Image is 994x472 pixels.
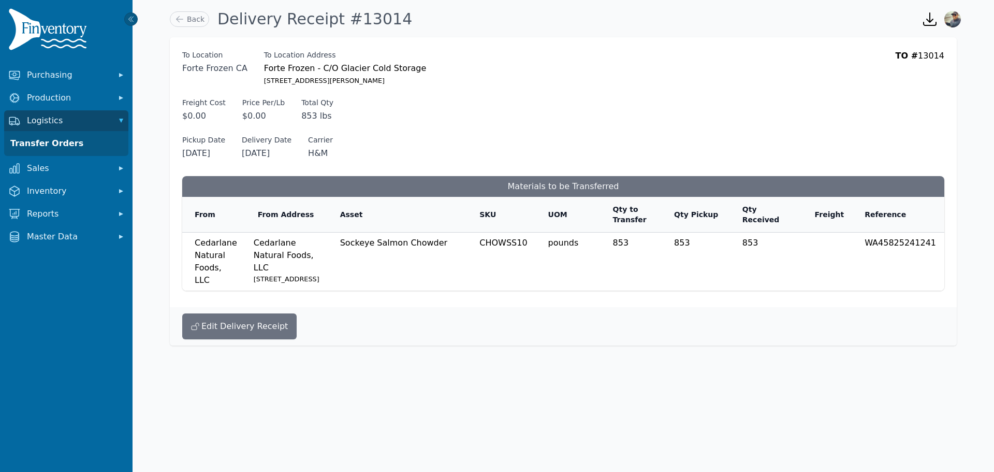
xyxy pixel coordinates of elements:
th: Asset [328,197,467,233]
span: Forte Frozen - C/O Glacier Cold Storage [264,62,426,75]
span: [DATE] [242,147,291,160]
button: Logistics [4,110,128,131]
button: Reports [4,204,128,224]
span: Inventory [27,185,110,197]
a: Back [170,11,209,27]
button: Master Data [4,226,128,247]
th: UOM [536,197,601,233]
label: To Location Address [264,50,426,60]
span: Purchasing [27,69,110,81]
th: Reference [852,197,944,233]
span: pounds [548,238,579,248]
span: Production [27,92,110,104]
td: WA45825241241 [852,233,944,291]
th: Qty Received [730,197,802,233]
span: $0.00 [182,110,226,122]
span: Logistics [27,115,110,127]
span: Master Data [27,231,110,243]
span: Reports [27,208,110,220]
span: H&M [308,147,333,160]
img: Anthony Armesto [944,11,961,27]
th: SKU [467,197,535,233]
button: Edit Delivery Receipt [182,313,297,339]
span: 853 lbs [301,110,333,122]
th: From [182,197,245,233]
small: [STREET_ADDRESS] [254,274,319,284]
button: Sales [4,158,128,179]
button: Purchasing [4,65,128,85]
span: $0.00 [242,110,285,122]
span: Carrier [308,135,333,145]
span: 853 [674,238,690,248]
th: Qty Pickup [662,197,730,233]
img: Finventory [8,8,91,54]
span: Freight Cost [182,97,226,108]
span: Cedarlane Natural Foods, LLC [254,238,319,284]
span: Delivery Date [242,135,291,145]
span: 853 [613,238,629,248]
small: [STREET_ADDRESS][PERSON_NAME] [264,75,426,87]
th: From Address [245,197,328,233]
span: 853 [742,238,758,248]
h3: Materials to be Transferred [182,176,944,197]
button: Inventory [4,181,128,202]
div: 13014 [896,50,944,87]
span: [DATE] [182,147,225,160]
label: Price Per/Lb [242,97,285,108]
span: Cedarlane Natural Foods, LLC [195,238,237,285]
td: CHOWSS10 [467,233,535,291]
span: Sockeye Salmon Chowder [340,238,447,248]
th: Freight [802,197,853,233]
button: Production [4,88,128,108]
label: Total Qty [301,97,333,108]
span: Forte Frozen CA [182,62,247,75]
a: Transfer Orders [6,133,126,154]
h1: Delivery Receipt #13014 [217,10,412,28]
span: TO # [896,51,918,61]
span: Pickup Date [182,135,225,145]
span: To Location [182,50,247,60]
th: Qty to Transfer [601,197,662,233]
span: Sales [27,162,110,175]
